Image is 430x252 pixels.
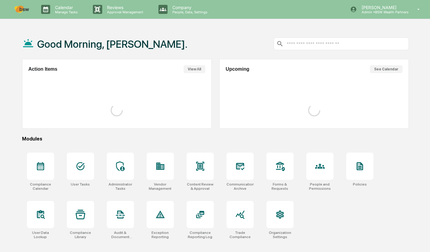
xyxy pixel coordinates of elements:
[187,182,214,191] div: Content Review & Approval
[27,231,54,239] div: User Data Lookup
[37,38,187,50] h1: Good Morning, [PERSON_NAME].
[226,66,249,72] h2: Upcoming
[71,182,90,186] div: User Tasks
[15,6,29,13] img: logo
[353,182,367,186] div: Policies
[306,182,334,191] div: People and Permissions
[357,10,409,14] p: Admin • BSW Wealth Partners
[184,65,205,73] button: View All
[187,231,214,239] div: Compliance Reporting Log
[266,231,294,239] div: Organization Settings
[50,10,81,14] p: Manage Tasks
[27,182,54,191] div: Compliance Calendar
[147,231,174,239] div: Exception Reporting
[102,10,146,14] p: Approval Management
[357,5,409,10] p: [PERSON_NAME]
[266,182,294,191] div: Forms & Requests
[67,231,94,239] div: Compliance Library
[50,5,81,10] p: Calendar
[107,231,134,239] div: Audit & Document Logs
[370,65,402,73] button: See Calendar
[226,182,254,191] div: Communications Archive
[147,182,174,191] div: Vendor Management
[28,66,57,72] h2: Action Items
[102,5,146,10] p: Reviews
[168,5,210,10] p: Company
[168,10,210,14] p: People, Data, Settings
[226,231,254,239] div: Trade Compliance
[22,136,409,142] div: Modules
[107,182,134,191] div: Administrator Tasks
